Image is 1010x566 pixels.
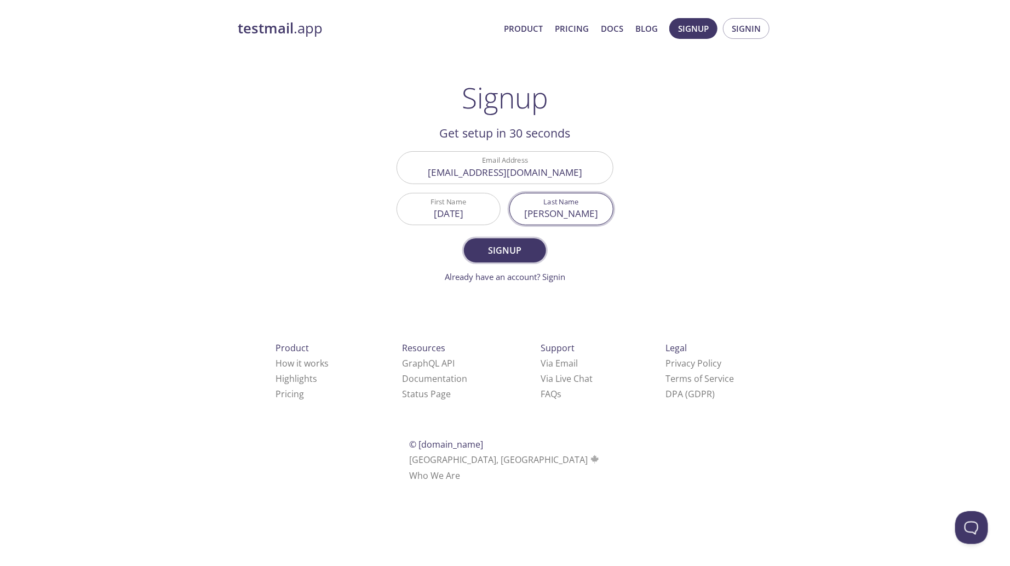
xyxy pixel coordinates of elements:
a: Via Email [541,357,578,369]
a: Already have an account? Signin [445,271,565,282]
a: Highlights [276,373,318,385]
a: Who We Are [410,470,461,482]
button: Signup [464,238,546,262]
a: Pricing [555,21,589,36]
a: Documentation [402,373,467,385]
a: Status Page [402,388,451,400]
a: DPA (GDPR) [665,388,715,400]
span: Product [276,342,309,354]
span: Legal [665,342,687,354]
button: Signup [669,18,718,39]
a: GraphQL API [402,357,455,369]
span: Signup [678,21,709,36]
a: Product [504,21,543,36]
a: Terms of Service [665,373,734,385]
a: How it works [276,357,329,369]
span: Signin [732,21,761,36]
span: © [DOMAIN_NAME] [410,438,484,450]
h1: Signup [462,81,548,114]
a: Privacy Policy [665,357,721,369]
span: s [557,388,561,400]
h2: Get setup in 30 seconds [397,124,613,142]
strong: testmail [238,19,294,38]
a: Pricing [276,388,305,400]
a: Via Live Chat [541,373,593,385]
iframe: Help Scout Beacon - Open [955,511,988,544]
a: Docs [601,21,623,36]
a: testmail.app [238,19,495,38]
span: Support [541,342,575,354]
a: Blog [635,21,658,36]
a: FAQ [541,388,561,400]
button: Signin [723,18,770,39]
span: [GEOGRAPHIC_DATA], [GEOGRAPHIC_DATA] [410,454,601,466]
span: Signup [476,243,534,258]
span: Resources [402,342,445,354]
